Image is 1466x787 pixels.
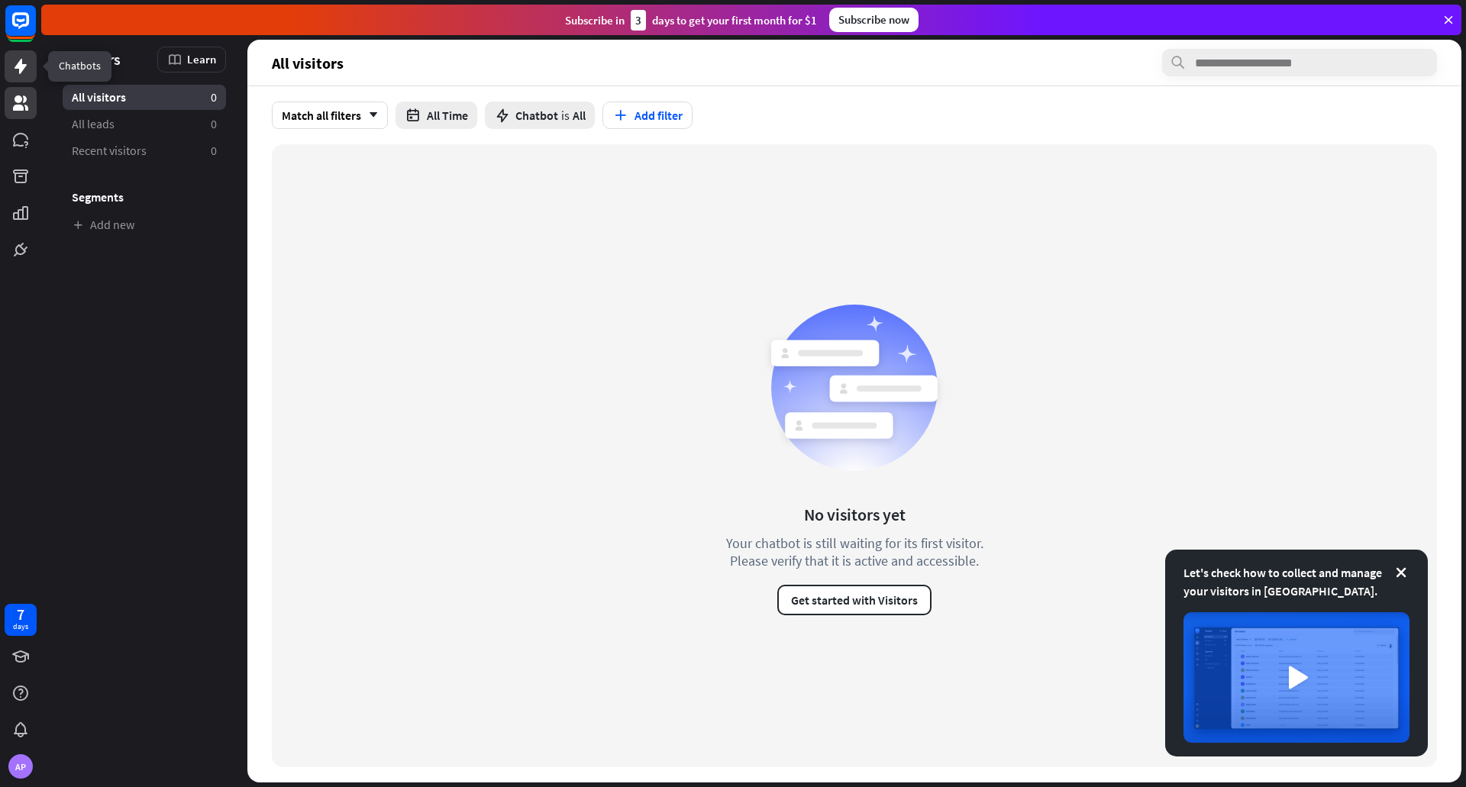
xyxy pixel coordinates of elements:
[565,10,817,31] div: Subscribe in days to get your first month for $1
[63,111,226,137] a: All leads 0
[8,754,33,779] div: AP
[573,108,586,123] span: All
[12,6,58,52] button: Open LiveChat chat widget
[602,102,693,129] button: Add filter
[272,54,344,72] span: All visitors
[1183,563,1409,600] div: Let's check how to collect and manage your visitors in [GEOGRAPHIC_DATA].
[272,102,388,129] div: Match all filters
[63,212,226,237] a: Add new
[72,143,147,159] span: Recent visitors
[63,189,226,205] h3: Segments
[72,50,121,68] span: Visitors
[561,108,570,123] span: is
[777,585,932,615] button: Get started with Visitors
[211,89,217,105] aside: 0
[187,52,216,66] span: Learn
[361,111,378,120] i: arrow_down
[698,534,1011,569] div: Your chatbot is still waiting for its first visitor. Please verify that it is active and accessible.
[211,116,217,132] aside: 0
[63,138,226,163] a: Recent visitors 0
[515,108,558,123] span: Chatbot
[829,8,919,32] div: Subscribe now
[72,89,126,105] span: All visitors
[72,116,115,132] span: All leads
[5,604,37,636] a: 7 days
[396,102,477,129] button: All Time
[211,143,217,159] aside: 0
[804,504,906,525] div: No visitors yet
[13,621,28,632] div: days
[17,608,24,621] div: 7
[1183,612,1409,743] img: image
[631,10,646,31] div: 3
